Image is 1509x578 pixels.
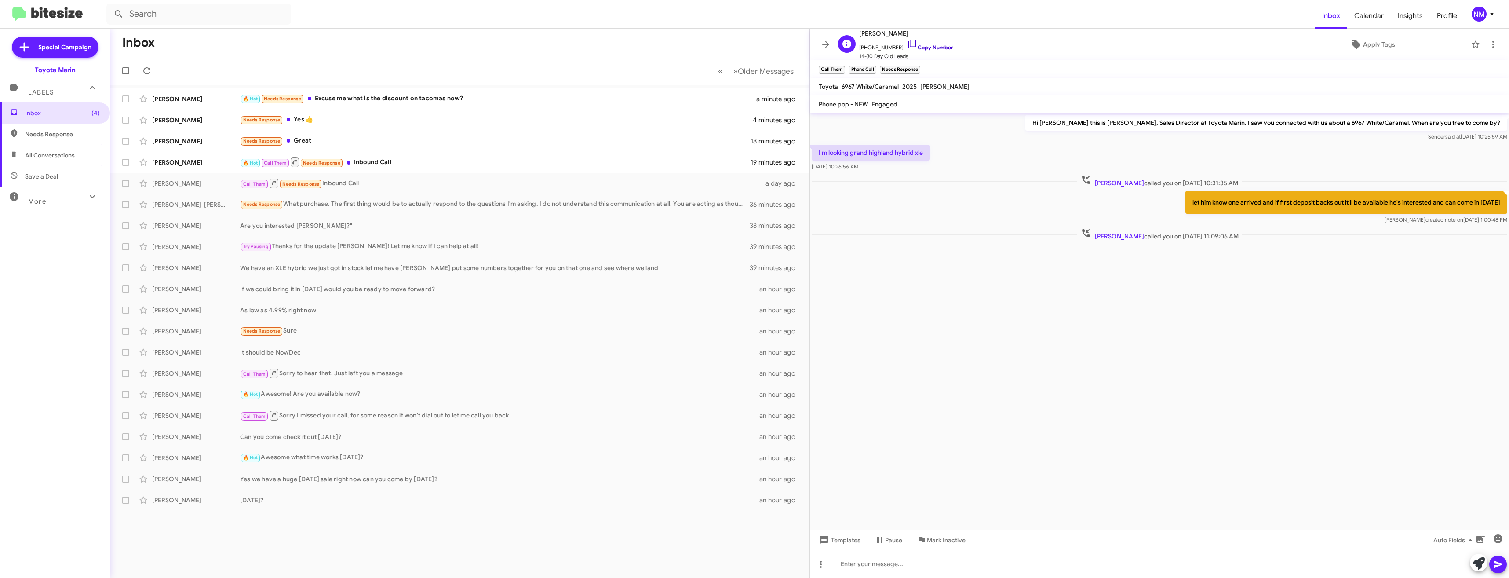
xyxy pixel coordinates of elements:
[240,199,750,209] div: What purchase. The first thing would be to actually respond to the questions I'm asking. I do not...
[152,242,240,251] div: [PERSON_NAME]
[713,62,799,80] nav: Page navigation example
[152,200,240,209] div: [PERSON_NAME]-[PERSON_NAME]
[264,96,301,102] span: Needs Response
[1426,532,1483,548] button: Auto Fields
[1430,3,1464,29] a: Profile
[1472,7,1487,22] div: NM
[1391,3,1430,29] a: Insights
[759,285,802,293] div: an hour ago
[243,244,269,249] span: Try Pausing
[240,326,759,336] div: Sure
[38,43,91,51] span: Special Campaign
[867,532,909,548] button: Pause
[759,390,802,399] div: an hour ago
[1363,37,1395,52] span: Apply Tags
[759,348,802,357] div: an hour ago
[759,454,802,462] div: an hour ago
[152,221,240,230] div: [PERSON_NAME]
[243,371,266,377] span: Call Them
[35,66,76,74] div: Toyota Marin
[243,455,258,461] span: 🔥 Hot
[28,88,54,96] span: Labels
[1025,115,1507,131] p: Hi [PERSON_NAME] this is [PERSON_NAME], Sales Director at Toyota Marin. I saw you connected with ...
[1315,3,1347,29] a: Inbox
[240,94,756,104] div: Excuse me what is the discount on tacomas now?
[1425,216,1463,223] span: created note on
[106,4,291,25] input: Search
[733,66,738,77] span: »
[152,411,240,420] div: [PERSON_NAME]
[1095,179,1144,187] span: [PERSON_NAME]
[759,306,802,315] div: an hour ago
[240,453,759,463] div: Awesome what time works [DATE]?
[759,327,802,336] div: an hour ago
[750,263,802,272] div: 39 minutes ago
[885,532,902,548] span: Pause
[750,242,802,251] div: 39 minutes ago
[240,389,759,399] div: Awesome! Are you available now?
[713,62,728,80] button: Previous
[1347,3,1391,29] a: Calendar
[152,327,240,336] div: [PERSON_NAME]
[759,496,802,505] div: an hour ago
[812,145,930,161] p: I m looking grand highland hybrid xle
[240,496,759,505] div: [DATE]?
[243,117,281,123] span: Needs Response
[750,200,802,209] div: 36 minutes ago
[243,201,281,207] span: Needs Response
[303,160,340,166] span: Needs Response
[240,157,751,168] div: Inbound Call
[1445,133,1461,140] span: said at
[243,138,281,144] span: Needs Response
[243,391,258,397] span: 🔥 Hot
[849,66,876,74] small: Phone Call
[152,496,240,505] div: [PERSON_NAME]
[753,116,802,124] div: 4 minutes ago
[759,411,802,420] div: an hour ago
[759,475,802,483] div: an hour ago
[25,151,75,160] span: All Conversations
[756,95,802,103] div: a minute ago
[738,66,794,76] span: Older Messages
[152,369,240,378] div: [PERSON_NAME]
[1428,133,1507,140] span: Sender [DATE] 10:25:59 AM
[243,96,258,102] span: 🔥 Hot
[240,306,759,315] div: As low as 4.99% right now
[152,158,240,167] div: [PERSON_NAME]
[871,100,897,108] span: Engaged
[1385,216,1507,223] span: [PERSON_NAME] [DATE] 1:00:48 PM
[243,328,281,334] span: Needs Response
[243,181,266,187] span: Call Them
[152,348,240,357] div: [PERSON_NAME]
[152,116,240,124] div: [PERSON_NAME]
[243,160,258,166] span: 🔥 Hot
[240,136,751,146] div: Great
[859,39,953,52] span: [PHONE_NUMBER]
[1464,7,1499,22] button: NM
[718,66,723,77] span: «
[240,285,759,293] div: If we could bring it in [DATE] would you be ready to move forward?
[152,432,240,441] div: [PERSON_NAME]
[819,66,845,74] small: Call Them
[751,158,802,167] div: 19 minutes ago
[240,241,750,252] div: Thanks for the update [PERSON_NAME]! Let me know if I can help at all!
[122,36,155,50] h1: Inbox
[859,52,953,61] span: 14-30 Day Old Leads
[1077,175,1242,187] span: called you on [DATE] 10:31:35 AM
[91,109,100,117] span: (4)
[240,432,759,441] div: Can you come check it out [DATE]?
[927,532,966,548] span: Mark Inactive
[152,263,240,272] div: [PERSON_NAME]
[152,454,240,462] div: [PERSON_NAME]
[12,37,98,58] a: Special Campaign
[909,532,973,548] button: Mark Inactive
[750,221,802,230] div: 38 minutes ago
[25,109,100,117] span: Inbox
[1095,232,1144,240] span: [PERSON_NAME]
[152,390,240,399] div: [PERSON_NAME]
[264,160,287,166] span: Call Them
[25,172,58,181] span: Save a Deal
[240,410,759,421] div: Sorry I missed your call, for some reason it won't dial out to let me call you back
